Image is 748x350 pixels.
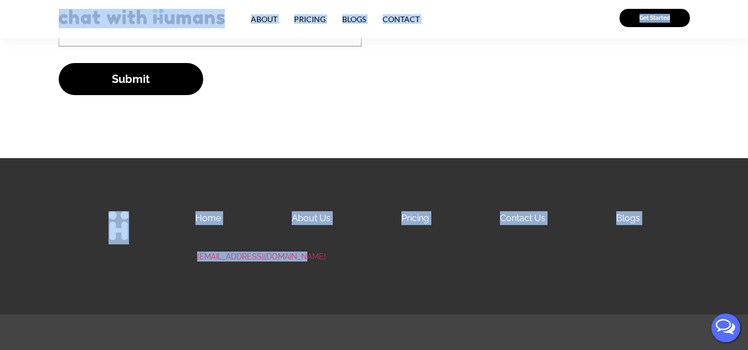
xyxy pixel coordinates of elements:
[401,213,429,223] a: Pricing
[286,9,334,29] a: Pricing
[334,9,374,29] a: Blogs
[704,306,748,350] button: Live Chat
[109,211,129,241] img: Chat with humans
[616,213,640,223] a: Blogs
[620,9,690,27] a: Get Started
[374,9,428,29] a: Contact
[197,252,326,261] a: [EMAIL_ADDRESS][DOMAIN_NAME]
[243,9,286,29] a: About
[59,63,203,95] input: Submit
[292,213,331,223] a: About Us
[59,9,225,24] img: chat with humans
[195,213,221,223] a: Home
[500,213,545,223] a: Contact Us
